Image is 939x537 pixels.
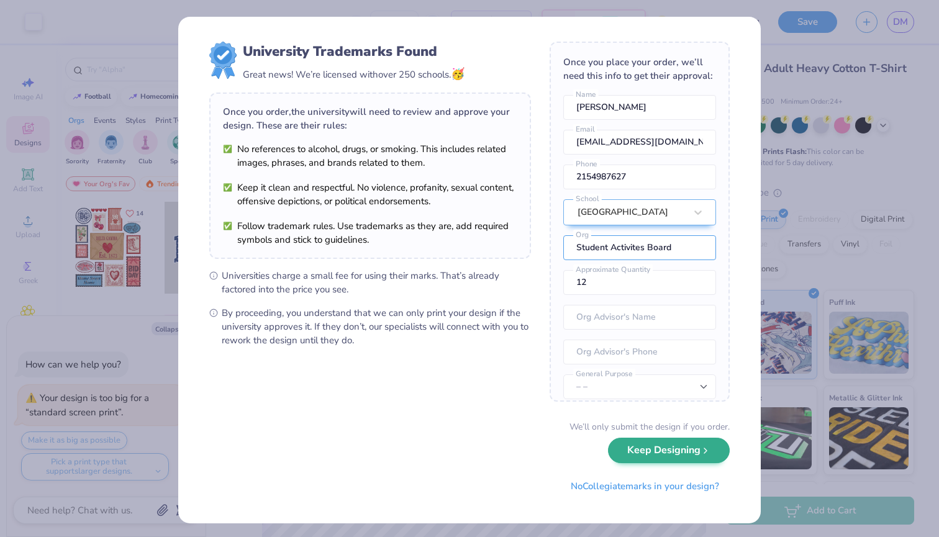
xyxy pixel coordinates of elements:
[223,181,517,208] li: Keep it clean and respectful. No violence, profanity, sexual content, offensive depictions, or po...
[222,269,531,296] span: Universities charge a small fee for using their marks. That’s already factored into the price you...
[563,235,716,260] input: Org
[608,438,730,463] button: Keep Designing
[569,420,730,433] div: We’ll only submit the design if you order.
[223,219,517,246] li: Follow trademark rules. Use trademarks as they are, add required symbols and stick to guidelines.
[563,95,716,120] input: Name
[563,130,716,155] input: Email
[560,474,730,499] button: NoCollegiatemarks in your design?
[563,305,716,330] input: Org Advisor's Name
[563,55,716,83] div: Once you place your order, we’ll need this info to get their approval:
[563,340,716,364] input: Org Advisor's Phone
[223,105,517,132] div: Once you order, the university will need to review and approve your design. These are their rules:
[243,66,465,83] div: Great news! We’re licensed with over 250 schools.
[563,165,716,189] input: Phone
[223,142,517,169] li: No references to alcohol, drugs, or smoking. This includes related images, phrases, and brands re...
[222,306,531,347] span: By proceeding, you understand that we can only print your design if the university approves it. I...
[563,270,716,295] input: Approximate Quantity
[209,42,237,79] img: license-marks-badge.png
[243,42,465,61] div: University Trademarks Found
[451,66,465,81] span: 🥳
